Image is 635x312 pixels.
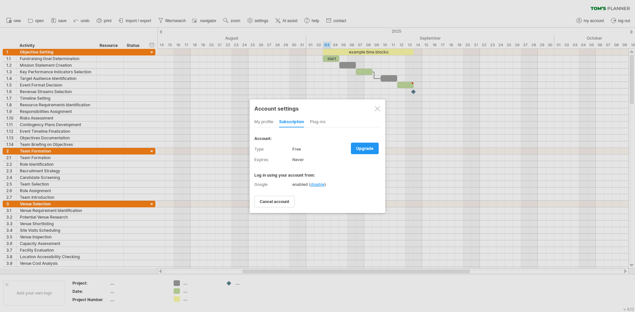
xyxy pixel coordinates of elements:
[279,117,304,127] div: subscription
[254,102,381,114] div: Account settings
[254,144,292,155] label: type
[254,196,295,207] a: cancel account
[254,173,381,178] div: log in using your account from:
[254,182,381,187] div: Google
[356,146,373,151] span: upgrade
[351,143,379,154] a: upgrade
[260,199,289,204] span: cancel account
[292,155,381,165] div: never
[292,144,381,155] div: Free
[254,157,268,162] span: expires
[254,117,273,127] div: my profile
[292,182,326,187] div: enabled ( )
[311,182,324,187] span: disable
[310,117,325,127] div: Plug-ins
[254,136,381,141] div: account:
